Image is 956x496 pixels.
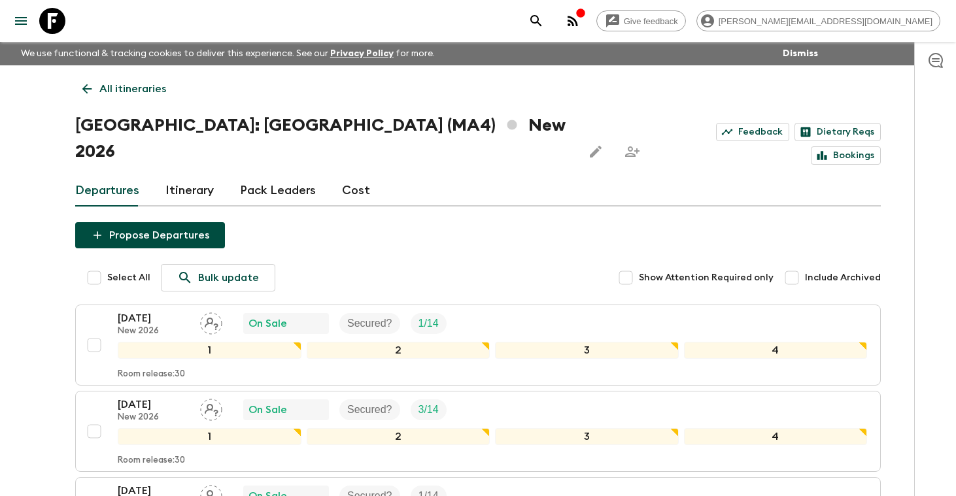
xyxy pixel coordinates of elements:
[107,271,150,284] span: Select All
[342,175,370,207] a: Cost
[619,139,645,165] span: Share this itinerary
[118,369,185,380] p: Room release: 30
[161,264,275,291] a: Bulk update
[339,399,400,420] div: Secured?
[8,8,34,34] button: menu
[617,16,685,26] span: Give feedback
[330,49,394,58] a: Privacy Policy
[347,402,392,418] p: Secured?
[583,139,609,165] button: Edit this itinerary
[411,313,447,334] div: Trip Fill
[75,175,139,207] a: Departures
[200,403,222,413] span: Assign pack leader
[339,313,400,334] div: Secured?
[118,342,301,359] div: 1
[716,123,789,141] a: Feedback
[118,428,301,445] div: 1
[711,16,940,26] span: [PERSON_NAME][EMAIL_ADDRESS][DOMAIN_NAME]
[16,42,440,65] p: We use functional & tracking cookies to deliver this experience. See our for more.
[418,316,439,331] p: 1 / 14
[811,146,881,165] a: Bookings
[495,428,679,445] div: 3
[118,326,190,337] p: New 2026
[118,412,190,423] p: New 2026
[118,455,185,466] p: Room release: 30
[118,310,190,326] p: [DATE]
[779,44,821,63] button: Dismiss
[198,270,259,286] p: Bulk update
[307,342,490,359] div: 2
[75,391,881,472] button: [DATE]New 2026Assign pack leaderOn SaleSecured?Trip Fill1234Room release:30
[200,316,222,327] span: Assign pack leader
[805,271,881,284] span: Include Archived
[99,81,166,97] p: All itineraries
[639,271,774,284] span: Show Attention Required only
[794,123,881,141] a: Dietary Reqs
[75,222,225,248] button: Propose Departures
[307,428,490,445] div: 2
[347,316,392,331] p: Secured?
[411,399,447,420] div: Trip Fill
[240,175,316,207] a: Pack Leaders
[696,10,940,31] div: [PERSON_NAME][EMAIL_ADDRESS][DOMAIN_NAME]
[418,402,439,418] p: 3 / 14
[684,428,868,445] div: 4
[75,305,881,386] button: [DATE]New 2026Assign pack leaderOn SaleSecured?Trip Fill1234Room release:30
[523,8,549,34] button: search adventures
[75,112,572,165] h1: [GEOGRAPHIC_DATA]: [GEOGRAPHIC_DATA] (MA4) New 2026
[495,342,679,359] div: 3
[684,342,868,359] div: 4
[165,175,214,207] a: Itinerary
[118,397,190,412] p: [DATE]
[75,76,173,102] a: All itineraries
[248,316,287,331] p: On Sale
[596,10,686,31] a: Give feedback
[248,402,287,418] p: On Sale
